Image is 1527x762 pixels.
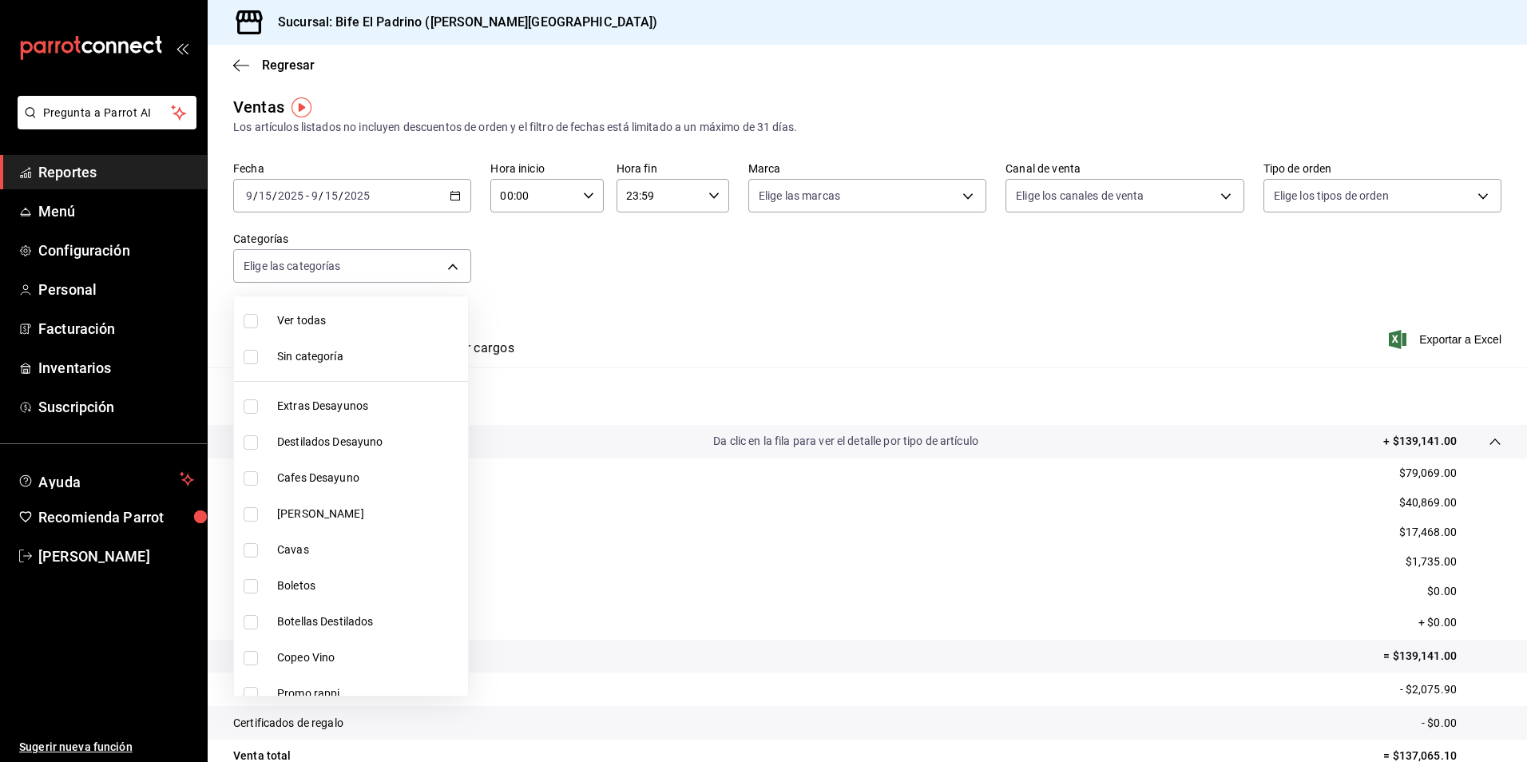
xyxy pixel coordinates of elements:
[277,577,462,594] span: Boletos
[277,649,462,666] span: Copeo Vino
[277,506,462,522] span: [PERSON_NAME]
[277,470,462,486] span: Cafes Desayuno
[277,613,462,630] span: Botellas Destilados
[277,348,462,365] span: Sin categoría
[277,312,462,329] span: Ver todas
[277,685,462,702] span: Promo rappi
[292,97,311,117] img: Tooltip marker
[277,434,462,450] span: Destilados Desayuno
[277,542,462,558] span: Cavas
[277,398,462,415] span: Extras Desayunos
